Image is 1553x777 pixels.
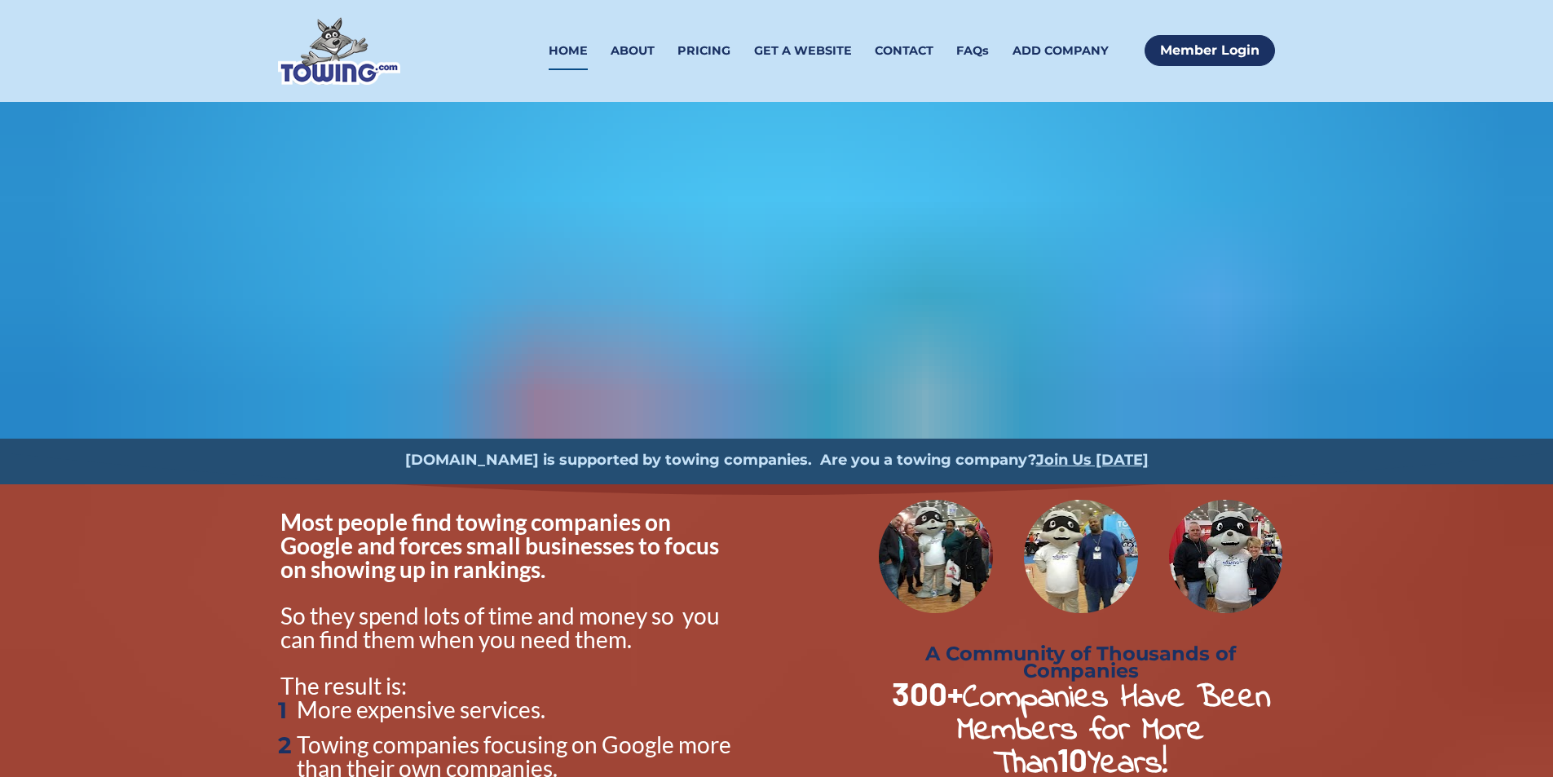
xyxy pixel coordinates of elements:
span: Most people find towing companies on Google and forces small businesses to focus on showing up in... [280,508,723,583]
a: HOME [549,32,588,70]
span: So they spend lots of time and money so you can find them when you need them. [280,602,724,653]
strong: [DOMAIN_NAME] is supported by towing companies. Are you a towing company? [405,451,1036,469]
strong: Companies Have Been [963,674,1270,722]
span: The result is: [280,672,407,700]
a: Member Login [1145,35,1275,66]
strong: A Community of Thousands of Companies [925,642,1242,682]
a: ADD COMPANY [1013,32,1109,70]
a: Join Us [DATE] [1036,451,1149,469]
a: GET A WEBSITE [754,32,852,70]
a: PRICING [677,32,730,70]
a: FAQs [956,32,989,70]
a: ABOUT [611,32,655,70]
strong: 300+ [892,673,963,713]
img: Towing.com Logo [278,17,400,85]
a: CONTACT [875,32,933,70]
span: More expensive services. [297,695,545,723]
